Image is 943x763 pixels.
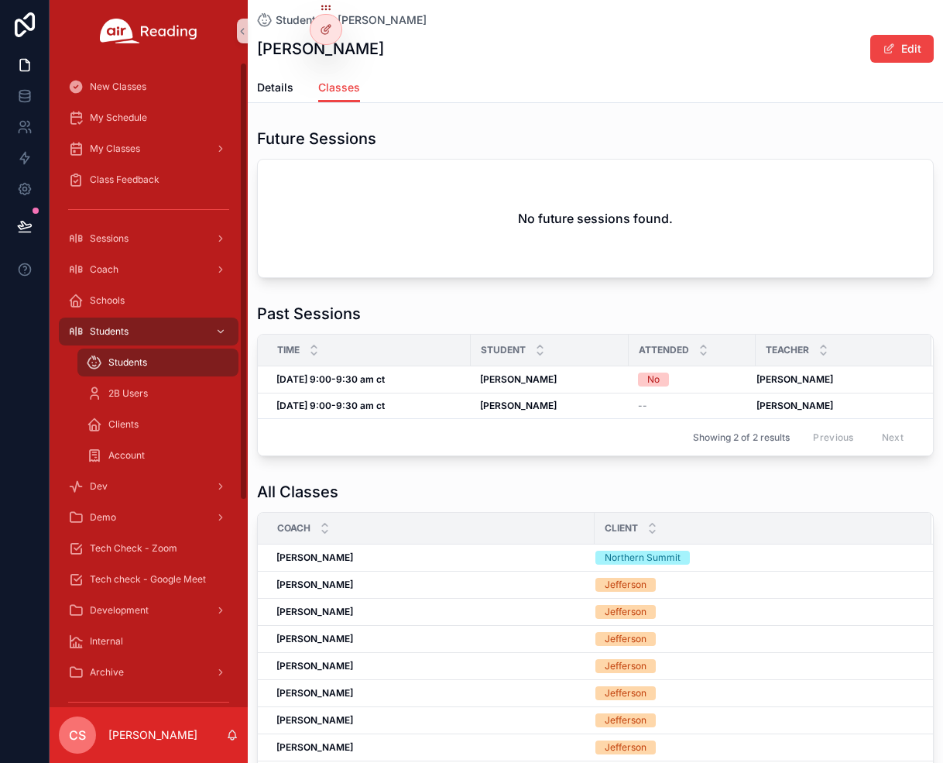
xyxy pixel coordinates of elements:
[276,579,353,590] strong: [PERSON_NAME]
[59,318,238,345] a: Students
[276,687,353,699] strong: [PERSON_NAME]
[605,686,646,700] div: Jefferson
[276,741,353,753] strong: [PERSON_NAME]
[276,660,353,672] strong: [PERSON_NAME]
[480,373,557,385] strong: [PERSON_NAME]
[108,727,197,743] p: [PERSON_NAME]
[518,209,673,228] h2: No future sessions found.
[638,400,746,412] a: --
[59,627,238,655] a: Internal
[59,166,238,194] a: Class Feedback
[59,104,238,132] a: My Schedule
[756,400,913,412] a: [PERSON_NAME]
[257,38,384,60] h1: [PERSON_NAME]
[638,373,746,387] a: No
[257,481,338,503] h1: All Classes
[766,344,809,356] span: Teacher
[108,449,145,462] span: Account
[605,522,638,534] span: Client
[870,35,934,63] button: Edit
[756,373,833,385] strong: [PERSON_NAME]
[59,534,238,562] a: Tech Check - Zoom
[638,400,647,412] span: --
[693,431,790,444] span: Showing 2 of 2 results
[90,604,149,617] span: Development
[257,12,322,28] a: Students
[276,373,461,386] a: [DATE] 9:00-9:30 am ct
[276,12,322,28] span: Students
[276,714,353,726] strong: [PERSON_NAME]
[90,635,123,648] span: Internal
[605,632,646,646] div: Jefferson
[756,373,913,386] a: [PERSON_NAME]
[480,373,619,386] a: [PERSON_NAME]
[480,400,619,412] a: [PERSON_NAME]
[59,473,238,500] a: Dev
[69,726,86,744] span: CS
[277,522,310,534] span: Coach
[277,344,300,356] span: Time
[257,74,293,105] a: Details
[90,573,206,586] span: Tech check - Google Meet
[77,349,238,376] a: Students
[338,12,427,28] a: [PERSON_NAME]
[257,80,293,95] span: Details
[59,565,238,593] a: Tech check - Google Meet
[59,225,238,253] a: Sessions
[276,552,353,563] strong: [PERSON_NAME]
[90,232,129,245] span: Sessions
[90,294,125,307] span: Schools
[90,666,124,679] span: Archive
[639,344,689,356] span: Attended
[50,62,248,707] div: scrollable content
[480,400,557,411] strong: [PERSON_NAME]
[647,373,660,387] div: No
[756,400,833,411] strong: [PERSON_NAME]
[90,174,159,186] span: Class Feedback
[90,263,118,276] span: Coach
[605,659,646,673] div: Jefferson
[257,303,361,325] h1: Past Sessions
[276,633,353,644] strong: [PERSON_NAME]
[90,112,147,124] span: My Schedule
[605,713,646,727] div: Jefferson
[77,442,238,469] a: Account
[276,400,461,412] a: [DATE] 9:00-9:30 am ct
[59,287,238,314] a: Schools
[100,19,197,43] img: App logo
[59,658,238,686] a: Archive
[90,542,177,555] span: Tech Check - Zoom
[605,551,681,565] div: Northern Summit
[108,418,139,431] span: Clients
[276,606,353,617] strong: [PERSON_NAME]
[257,128,376,150] h1: Future Sessions
[605,578,646,592] div: Jefferson
[481,344,526,356] span: Student
[276,373,385,385] strong: [DATE] 9:00-9:30 am ct
[59,596,238,624] a: Development
[276,400,385,411] strong: [DATE] 9:00-9:30 am ct
[59,504,238,531] a: Demo
[90,143,140,155] span: My Classes
[90,480,108,493] span: Dev
[59,256,238,284] a: Coach
[90,81,146,93] span: New Classes
[90,325,129,338] span: Students
[59,73,238,101] a: New Classes
[77,411,238,438] a: Clients
[605,605,646,619] div: Jefferson
[59,135,238,163] a: My Classes
[605,741,646,754] div: Jefferson
[108,387,148,400] span: 2B Users
[318,80,360,95] span: Classes
[77,380,238,407] a: 2B Users
[108,356,147,369] span: Students
[318,74,360,103] a: Classes
[90,511,116,524] span: Demo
